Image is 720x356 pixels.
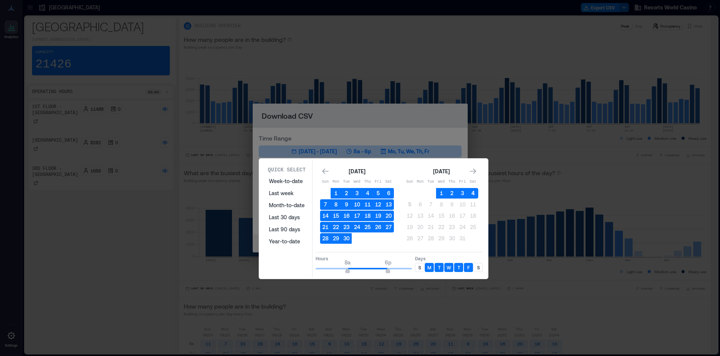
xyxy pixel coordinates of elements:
[320,199,331,210] button: 7
[468,166,478,177] button: Go to next month
[468,188,478,199] button: 4
[436,211,447,221] button: 15
[431,167,452,176] div: [DATE]
[341,177,352,187] th: Tuesday
[341,188,352,199] button: 2
[373,177,383,187] th: Friday
[415,233,426,244] button: 27
[457,179,468,185] p: Fri
[457,233,468,244] button: 31
[320,211,331,221] button: 14
[341,222,352,232] button: 23
[415,211,426,221] button: 13
[436,177,447,187] th: Wednesday
[415,179,426,185] p: Mon
[457,222,468,232] button: 24
[341,179,352,185] p: Tue
[331,211,341,221] button: 15
[320,222,331,232] button: 21
[404,211,415,221] button: 12
[404,222,415,232] button: 19
[477,264,480,270] p: S
[362,199,373,210] button: 11
[268,166,306,174] p: Quick Select
[352,179,362,185] p: Wed
[331,199,341,210] button: 8
[383,222,394,232] button: 27
[264,187,309,199] button: Last week
[468,211,478,221] button: 18
[404,233,415,244] button: 26
[436,188,447,199] button: 1
[467,264,470,270] p: F
[341,233,352,244] button: 30
[457,199,468,210] button: 10
[341,199,352,210] button: 9
[447,188,457,199] button: 2
[320,177,331,187] th: Sunday
[383,199,394,210] button: 13
[457,188,468,199] button: 3
[457,211,468,221] button: 17
[264,235,309,248] button: Year-to-date
[426,199,436,210] button: 7
[341,211,352,221] button: 16
[362,177,373,187] th: Thursday
[447,233,457,244] button: 30
[362,211,373,221] button: 18
[352,177,362,187] th: Wednesday
[468,199,478,210] button: 11
[346,167,368,176] div: [DATE]
[331,177,341,187] th: Monday
[383,188,394,199] button: 6
[331,222,341,232] button: 22
[320,233,331,244] button: 28
[457,177,468,187] th: Friday
[264,175,309,187] button: Week-to-date
[426,233,436,244] button: 28
[447,177,457,187] th: Thursday
[436,233,447,244] button: 29
[438,264,441,270] p: T
[362,222,373,232] button: 25
[468,179,478,185] p: Sat
[352,211,362,221] button: 17
[352,188,362,199] button: 3
[331,233,341,244] button: 29
[362,188,373,199] button: 4
[383,211,394,221] button: 20
[383,177,394,187] th: Saturday
[331,188,341,199] button: 1
[418,264,421,270] p: S
[447,222,457,232] button: 23
[426,211,436,221] button: 14
[447,199,457,210] button: 9
[264,211,309,223] button: Last 30 days
[426,177,436,187] th: Tuesday
[404,199,415,210] button: 5
[362,179,373,185] p: Thu
[264,223,309,235] button: Last 90 days
[385,259,391,266] span: 6p
[345,259,351,266] span: 8a
[468,222,478,232] button: 25
[436,222,447,232] button: 22
[264,199,309,211] button: Month-to-date
[383,179,394,185] p: Sat
[447,264,451,270] p: W
[373,199,383,210] button: 12
[415,255,483,261] p: Days
[373,222,383,232] button: 26
[320,179,331,185] p: Sun
[316,255,412,261] p: Hours
[436,179,447,185] p: Wed
[352,199,362,210] button: 10
[415,199,426,210] button: 6
[373,211,383,221] button: 19
[352,222,362,232] button: 24
[404,177,415,187] th: Sunday
[331,179,341,185] p: Mon
[320,166,331,177] button: Go to previous month
[415,177,426,187] th: Monday
[447,179,457,185] p: Thu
